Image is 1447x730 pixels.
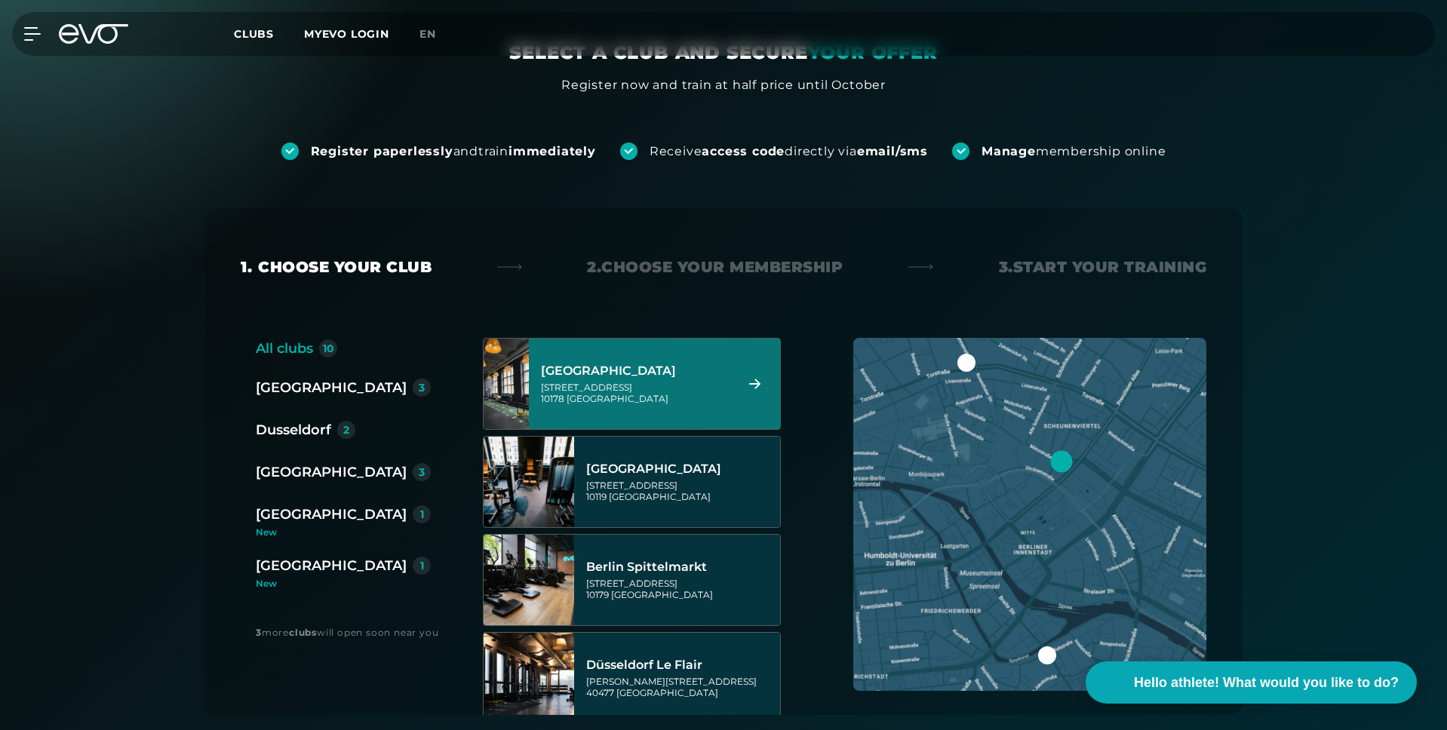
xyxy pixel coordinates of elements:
[853,338,1206,691] img: map
[1134,675,1399,690] font: Hello athlete! What would you like to do?
[256,464,407,480] font: [GEOGRAPHIC_DATA]
[256,422,331,438] font: Dusseldorf
[256,627,262,638] font: 3
[484,535,574,625] img: Berlin Spittelmarkt
[258,258,432,276] font: Choose your club
[256,506,407,523] font: [GEOGRAPHIC_DATA]
[586,676,757,687] font: [PERSON_NAME][STREET_ADDRESS]
[304,27,389,41] a: MYEVO LOGIN
[587,258,601,276] font: 2.
[256,526,277,538] font: New
[241,258,252,276] font: 1.
[611,589,713,600] font: [GEOGRAPHIC_DATA]
[419,465,425,479] font: 3
[586,462,721,476] font: [GEOGRAPHIC_DATA]
[484,633,574,723] img: Düsseldorf Le Flair
[586,480,677,491] font: [STREET_ADDRESS]
[857,144,928,158] font: email/sms
[419,381,425,394] font: 3
[1086,661,1417,704] button: Hello athlete! What would you like to do?
[1013,258,1207,276] font: Start your training
[256,578,277,589] font: New
[586,589,609,600] font: 10179
[420,559,424,572] font: 1
[1036,144,1166,158] font: membership online
[702,144,785,158] font: access code
[256,340,313,357] font: All clubs
[982,144,1036,158] font: Manage
[586,687,614,698] font: 40477
[234,27,274,41] font: Clubs
[419,27,436,41] font: en
[508,144,596,158] font: immediately
[453,144,478,158] font: and
[785,144,857,158] font: directly via
[311,144,453,158] font: Register paperlessly
[586,491,607,502] font: 10119
[317,627,438,638] font: will open soon near you
[650,144,702,158] font: Receive
[601,258,843,276] font: Choose your membership
[609,491,711,502] font: [GEOGRAPHIC_DATA]
[343,423,349,437] font: 2
[561,78,886,92] font: Register now and train at half price until October
[461,339,551,429] img: Berlin Alexanderplatz
[586,578,677,589] font: [STREET_ADDRESS]
[541,363,676,378] font: [GEOGRAPHIC_DATA]
[586,560,707,574] font: Berlin Spittelmarkt
[419,26,454,43] a: en
[484,437,574,527] img: Berlin Rosenthaler Platz
[586,658,702,672] font: Düsseldorf Le Flair
[999,258,1013,276] font: 3.
[289,627,317,638] font: clubs
[256,379,407,396] font: [GEOGRAPHIC_DATA]
[541,382,632,393] font: [STREET_ADDRESS]
[323,342,334,355] font: 10
[541,393,564,404] font: 10178
[478,144,508,158] font: train
[234,26,304,41] a: Clubs
[567,393,668,404] font: [GEOGRAPHIC_DATA]
[262,627,289,638] font: more
[616,687,718,698] font: [GEOGRAPHIC_DATA]
[256,557,407,574] font: [GEOGRAPHIC_DATA]
[420,508,424,521] font: 1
